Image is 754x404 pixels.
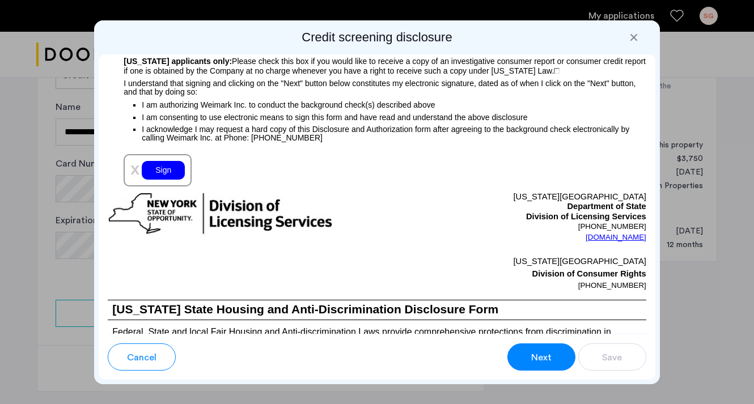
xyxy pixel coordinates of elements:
[127,351,156,364] span: Cancel
[602,351,622,364] span: Save
[99,29,655,45] h2: Credit screening disclosure
[108,192,333,236] img: new-york-logo.png
[377,192,646,202] p: [US_STATE][GEOGRAPHIC_DATA]
[142,97,646,111] p: I am authorizing Weimark Inc. to conduct the background check(s) described above
[108,343,176,371] button: button
[531,351,552,364] span: Next
[130,160,139,178] span: x
[377,222,646,231] p: [PHONE_NUMBER]
[507,343,575,371] button: button
[554,68,560,74] img: 4LAxfPwtD6BVinC2vKR9tPz10Xbrctccj4YAocJUAAAAASUVORK5CYIIA
[142,161,185,180] div: Sign
[108,75,646,96] p: I understand that signing and clicking on the "Next" button below constitutes my electronic signa...
[108,320,646,376] p: Federal, State and local Fair Housing and Anti-discrimination Laws provide comprehensive protecti...
[377,202,646,212] p: Department of State
[124,57,232,66] span: [US_STATE] applicants only:
[578,343,646,371] button: button
[142,111,646,124] p: I am consenting to use electronic means to sign this form and have read and understand the above ...
[377,255,646,267] p: [US_STATE][GEOGRAPHIC_DATA]
[377,212,646,222] p: Division of Licensing Services
[377,267,646,280] p: Division of Consumer Rights
[108,52,646,75] p: Please check this box if you would like to receive a copy of an investigative consumer report or ...
[586,232,646,243] a: [DOMAIN_NAME]
[142,125,646,143] p: I acknowledge I may request a hard copy of this Disclosure and Authorization form after agreeing ...
[377,280,646,291] p: [PHONE_NUMBER]
[108,300,646,320] h1: [US_STATE] State Housing and Anti-Discrimination Disclosure Form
